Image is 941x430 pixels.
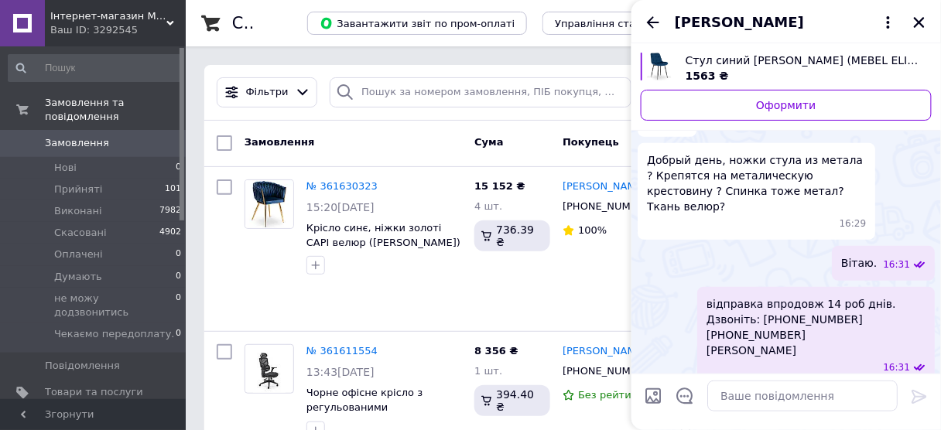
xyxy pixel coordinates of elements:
span: 13:43[DATE] [306,366,375,378]
input: Пошук [8,54,183,82]
span: не можу додзвонитись [54,292,176,319]
span: 1563 ₴ [686,70,729,82]
span: Покупець [563,136,619,148]
img: Фото товару [253,345,286,393]
span: 15 152 ₴ [474,180,525,192]
span: Фільтри [246,85,289,100]
a: Оформити [641,90,932,121]
span: 0 [176,161,181,175]
button: Відкрити шаблони відповідей [675,386,695,406]
div: 736.39 ₴ [474,220,550,251]
button: Закрити [910,13,929,32]
span: Оплачені [54,247,103,261]
span: Скасовані [54,226,107,240]
h1: Список замовлень [232,14,389,32]
span: Управління статусами [555,18,673,29]
span: Повідомлення [45,359,120,373]
span: Завантажити звіт по пром-оплаті [320,16,515,30]
button: [PERSON_NAME] [675,12,898,32]
span: Товари та послуги [45,385,143,399]
a: № 361630323 [306,180,378,192]
img: Фото товару [245,180,293,228]
span: 0 [176,247,181,261]
span: Замовлення [245,136,314,148]
a: Крісло синє, ніжки золоті CAPI велюр ([PERSON_NAME]) ME.CAPI/GR/ZL/V/K [306,222,460,262]
span: Виконані [54,204,102,218]
span: 0 [176,327,181,341]
span: 16:29 12.09.2025 [840,217,867,230]
span: Замовлення та повідомлення [45,96,186,124]
input: Пошук за номером замовлення, ПІБ покупця, номером телефону, Email, номером накладної [330,77,631,107]
span: Прийняті [54,183,102,196]
button: Назад [644,13,662,32]
div: [PHONE_NUMBER] [559,361,655,381]
span: Нові [54,161,77,175]
span: 1 шт. [474,365,502,377]
span: 4 шт. [474,200,502,212]
span: Без рейтингу [578,389,649,401]
span: 15:20[DATE] [306,201,375,213]
span: 101 [165,183,181,196]
span: Вітаю. [841,255,877,271]
span: Cума [474,136,503,148]
a: Переглянути товар [641,53,932,84]
span: Думають [54,270,102,284]
div: 394.40 ₴ [474,385,550,416]
a: [PERSON_NAME] [563,344,646,359]
span: відправка впродовж 14 роб днів. Дзвоніть: [PHONE_NUMBER] [PHONE_NUMBER] [PERSON_NAME] [707,296,926,358]
span: 0 [176,270,181,284]
span: 8 356 ₴ [474,345,518,357]
span: Добрый день, ножки стула из метала ? Крепятся на металическую крестовину ? Спинка тоже метал? Тка... [647,152,866,214]
span: Стул синий [PERSON_NAME] (MEBEL ELITE) ME.[PERSON_NAME]/GR/CZ/V/K [686,53,919,68]
span: 7982 [159,204,181,218]
button: Завантажити звіт по пром-оплаті [307,12,527,35]
span: 100% [578,224,607,236]
a: Фото товару [245,344,294,394]
a: № 361611554 [306,345,378,357]
img: 6604886395_w700_h500_stul-sinij-chris.jpg [645,53,673,80]
span: 0 [176,292,181,319]
div: [PHONE_NUMBER] [559,196,655,217]
a: Фото товару [245,179,294,229]
button: Управління статусами [542,12,686,35]
div: Ваш ID: 3292545 [50,23,186,37]
span: [PERSON_NAME] [675,12,804,32]
span: 16:31 12.09.2025 [883,361,910,374]
span: 4902 [159,226,181,240]
span: Чекаємо передоплату. [54,327,175,341]
a: [PERSON_NAME] [563,179,646,194]
span: Інтернет-магазин MebliSi [50,9,166,23]
span: 16:31 12.09.2025 [883,258,910,271]
span: Замовлення [45,136,109,150]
